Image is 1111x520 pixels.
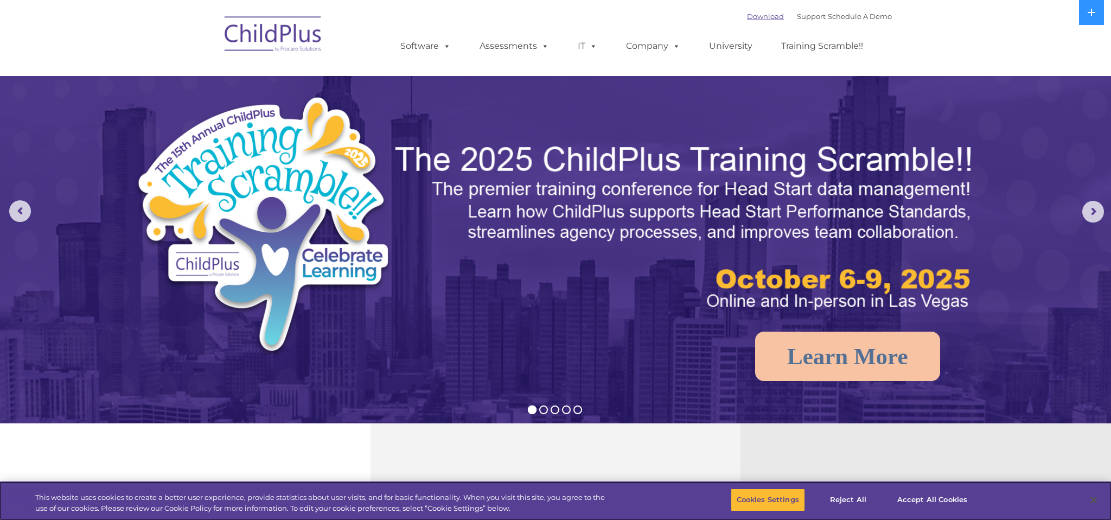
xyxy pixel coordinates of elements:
a: Download [747,12,784,21]
a: Company [615,35,691,57]
button: Close [1082,488,1106,512]
span: Last name [151,72,184,80]
div: This website uses cookies to create a better user experience, provide statistics about user visit... [35,492,611,513]
button: Cookies Settings [731,489,805,511]
font: | [747,12,892,21]
img: ChildPlus by Procare Solutions [219,9,328,63]
button: Reject All [814,489,882,511]
a: IT [567,35,608,57]
span: Phone number [151,116,197,124]
a: Training Scramble!! [770,35,874,57]
a: Learn More [755,332,940,381]
a: Assessments [469,35,560,57]
button: Accept All Cookies [891,489,973,511]
a: University [698,35,763,57]
a: Software [390,35,462,57]
a: Support [797,12,826,21]
a: Schedule A Demo [828,12,892,21]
